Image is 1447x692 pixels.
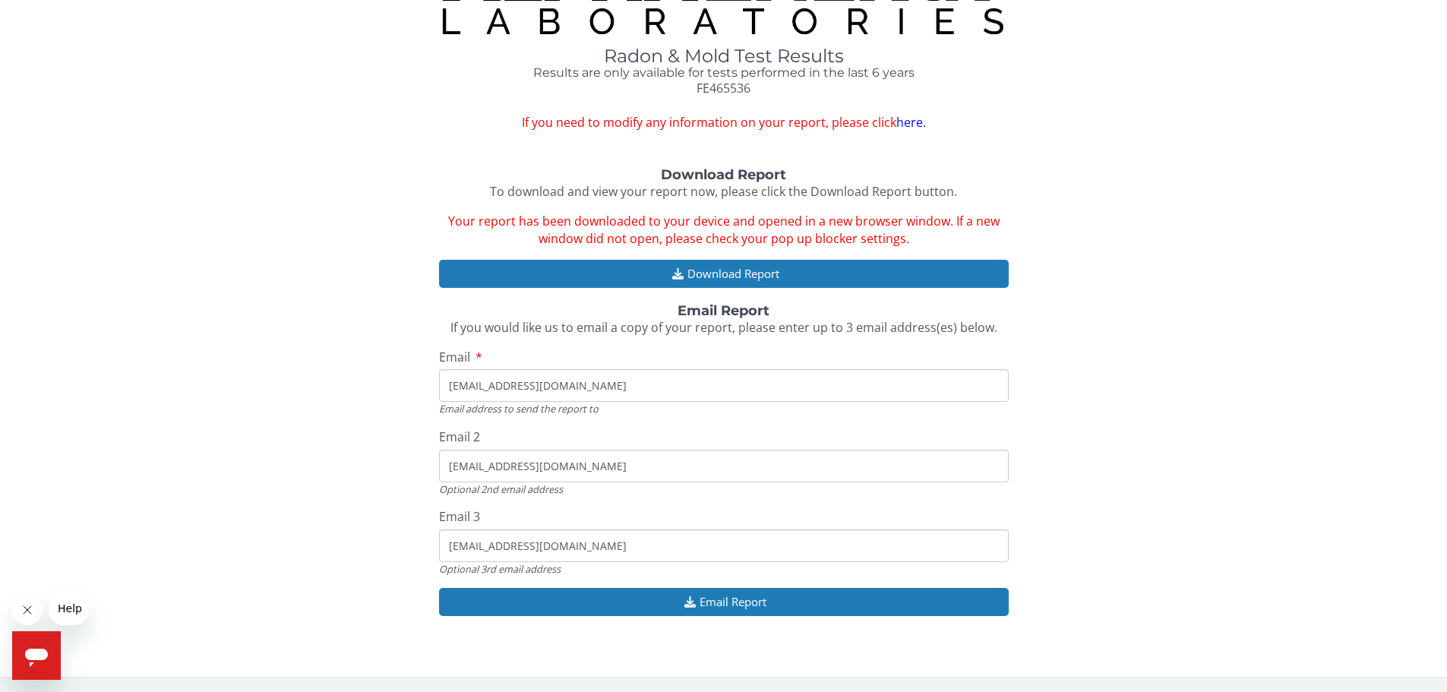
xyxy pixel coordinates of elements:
div: Optional 2nd email address [439,482,1009,496]
a: here. [896,114,926,131]
button: Email Report [439,588,1009,616]
span: If you would like us to email a copy of your report, please enter up to 3 email address(es) below. [450,319,997,336]
span: Email 2 [439,428,480,445]
span: FE465536 [697,80,750,96]
strong: Download Report [661,166,786,183]
iframe: Close message [12,595,43,625]
span: If you need to modify any information on your report, please click [439,114,1009,131]
span: Email [439,349,470,365]
button: Download Report [439,260,1009,288]
span: To download and view your report now, please click the Download Report button. [490,183,957,200]
iframe: Button to launch messaging window [12,631,61,680]
span: Email 3 [439,508,480,525]
div: Optional 3rd email address [439,562,1009,576]
iframe: Message from company [49,592,89,625]
span: Your report has been downloaded to your device and opened in a new browser window. If a new windo... [448,213,1000,247]
div: Email address to send the report to [439,402,1009,416]
strong: Email Report [678,302,769,319]
h4: Results are only available for tests performed in the last 6 years [439,66,1009,80]
h1: Radon & Mold Test Results [439,46,1009,66]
